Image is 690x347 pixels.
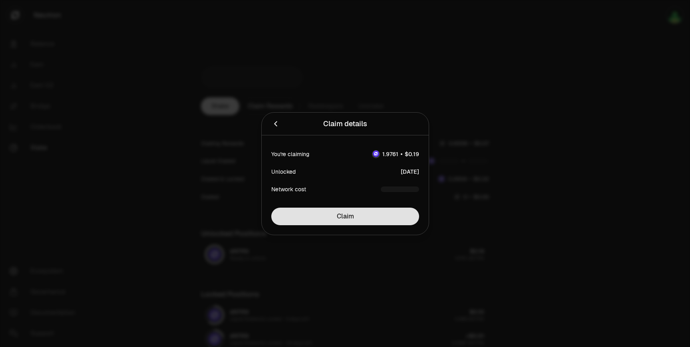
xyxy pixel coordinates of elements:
[323,118,367,129] div: Claim details
[271,150,309,158] div: You're claiming
[373,151,379,157] img: dNTRN Logo
[401,168,419,176] div: [DATE]
[271,185,306,193] div: Network cost
[271,168,296,176] div: Unlocked
[271,118,280,129] button: Back
[271,208,419,225] button: Claim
